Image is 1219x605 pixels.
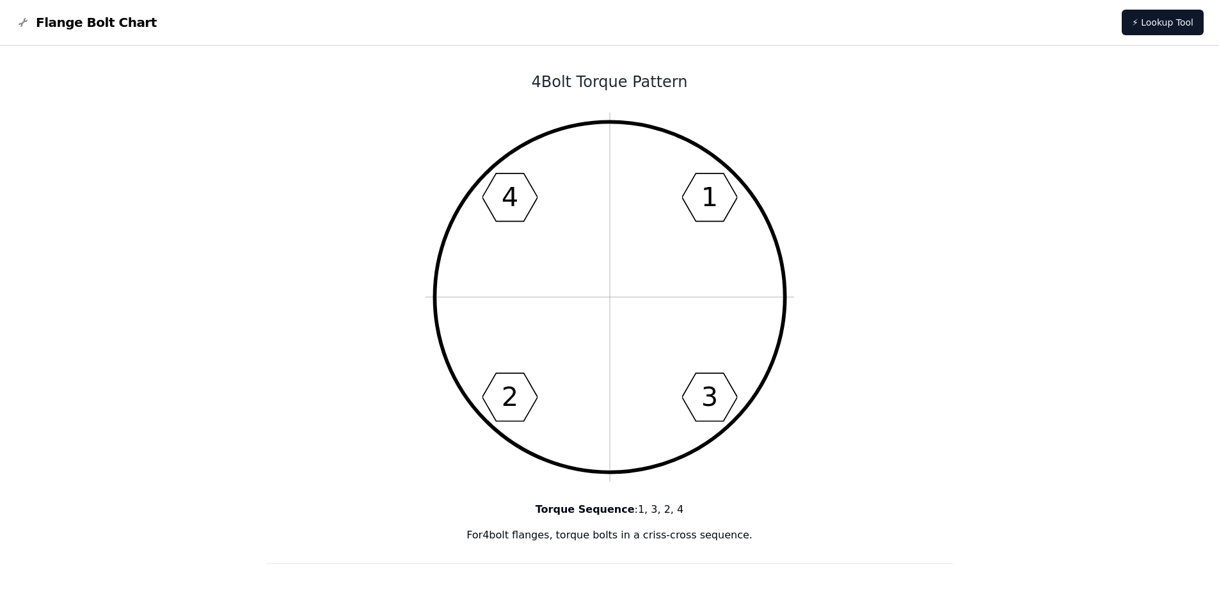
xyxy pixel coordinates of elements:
h1: 4 Bolt Torque Pattern [266,72,953,92]
b: Torque Sequence [536,503,635,515]
p: : 1, 3, 2, 4 [266,502,953,517]
text: 4 [501,182,518,213]
a: Flange Bolt Chart LogoFlange Bolt Chart [15,13,157,31]
text: 3 [701,382,717,412]
text: 1 [701,182,717,213]
p: For 4 bolt flanges, torque bolts in a criss-cross sequence. [266,528,953,543]
span: Flange Bolt Chart [36,13,157,31]
text: 2 [501,382,518,412]
img: Flange Bolt Chart Logo [15,15,31,30]
a: ⚡ Lookup Tool [1122,10,1204,35]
